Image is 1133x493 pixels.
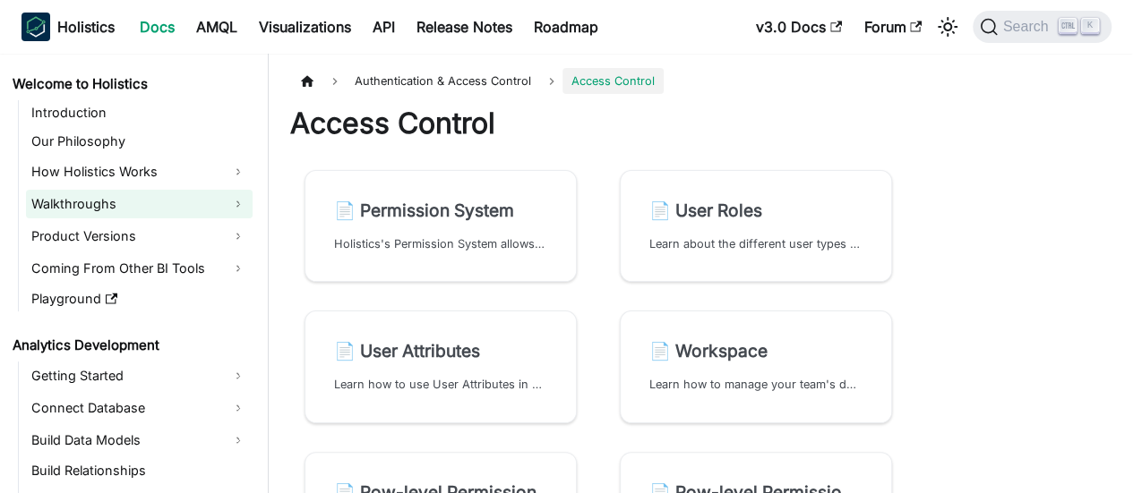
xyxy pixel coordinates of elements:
[346,68,540,94] span: Authentication & Access Control
[26,222,253,251] a: Product Versions
[334,200,547,221] h2: Permission System
[7,72,253,97] a: Welcome to Holistics
[26,394,253,422] a: Connect Database
[305,170,577,282] a: 📄️ Permission SystemHolistics's Permission System allows you to easily manage permission control ...
[26,100,253,125] a: Introduction
[562,68,664,94] span: Access Control
[649,376,863,393] p: Learn how to manage your team's data access, share reports, and track progress with Holistics's w...
[7,333,253,358] a: Analytics Development
[334,376,547,393] p: Learn how to use User Attributes in Holistics to control data access with Dataset's Row-level Per...
[26,129,253,154] a: Our Philosophy
[248,13,362,41] a: Visualizations
[26,286,253,311] a: Playground
[853,13,932,41] a: Forum
[334,340,547,361] h2: User Attributes
[933,13,962,41] button: Switch between dark and light mode (currently light mode)
[973,11,1112,43] button: Search (Ctrl+K)
[1081,18,1099,34] kbd: K
[185,13,248,41] a: AMQL
[26,157,253,186] a: How Holistics Works
[26,190,253,218] a: Walkthroughs
[26,458,253,483] a: Build Relationships
[745,13,853,41] a: v3.0 Docs
[57,16,115,38] b: Holistics
[290,68,906,94] nav: Breadcrumbs
[998,19,1060,35] span: Search
[26,254,253,283] a: Coming From Other BI Tools
[129,13,185,41] a: Docs
[334,235,547,252] p: Holistics's Permission System allows you to easily manage permission control at Data Source and D...
[620,170,892,282] a: 📄️ User RolesLearn about the different user types in Holistics and how they can help you streamli...
[290,68,324,94] a: Home page
[290,106,906,141] h1: Access Control
[21,13,50,41] img: Holistics
[649,340,863,361] h2: Workspace
[26,361,253,390] a: Getting Started
[305,310,577,422] a: 📄️ User AttributesLearn how to use User Attributes in Holistics to control data access with Datas...
[620,310,892,422] a: 📄️ WorkspaceLearn how to manage your team's data access, share reports, and track progress with H...
[523,13,609,41] a: Roadmap
[649,200,863,221] h2: User Roles
[406,13,523,41] a: Release Notes
[26,426,253,455] a: Build Data Models
[21,13,115,41] a: HolisticsHolistics
[362,13,406,41] a: API
[649,235,863,252] p: Learn about the different user types in Holistics and how they can help you streamline your workflow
